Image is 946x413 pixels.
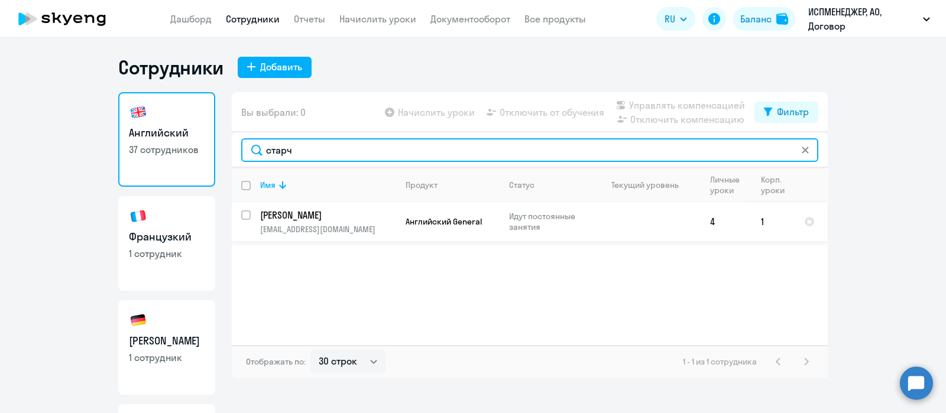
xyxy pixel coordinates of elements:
[761,174,794,196] div: Корп. уроки
[751,202,795,241] td: 1
[339,13,416,25] a: Начислить уроки
[238,57,312,78] button: Добавить
[761,174,786,196] div: Корп. уроки
[246,356,306,367] span: Отображать по:
[129,351,205,364] p: 1 сотрудник
[294,13,325,25] a: Отчеты
[118,92,215,187] a: Английский37 сотрудников
[524,13,586,25] a: Все продукты
[129,207,148,226] img: french
[241,105,306,119] span: Вы выбрали: 0
[241,138,818,162] input: Поиск по имени, email, продукту или статусу
[777,105,809,119] div: Фильтр
[260,60,302,74] div: Добавить
[611,180,679,190] div: Текущий уровень
[802,5,936,33] button: ИСПМЕНЕДЖЕР, АО, Договор
[808,5,918,33] p: ИСПМЕНЕДЖЕР, АО, Договор
[170,13,212,25] a: Дашборд
[118,300,215,395] a: [PERSON_NAME]1 сотрудник
[129,103,148,122] img: english
[733,7,795,31] button: Балансbalance
[129,247,205,260] p: 1 сотрудник
[665,12,675,26] span: RU
[260,224,396,235] p: [EMAIL_ADDRESS][DOMAIN_NAME]
[701,202,751,241] td: 4
[509,180,534,190] div: Статус
[118,196,215,291] a: Французкий1 сотрудник
[118,56,223,79] h1: Сотрудники
[260,209,396,222] a: [PERSON_NAME]
[129,143,205,156] p: 37 сотрудников
[683,356,757,367] span: 1 - 1 из 1 сотрудника
[710,174,751,196] div: Личные уроки
[226,13,280,25] a: Сотрудники
[656,7,695,31] button: RU
[754,102,818,123] button: Фильтр
[260,180,396,190] div: Имя
[129,333,205,349] h3: [PERSON_NAME]
[129,311,148,330] img: german
[430,13,510,25] a: Документооборот
[406,216,482,227] span: Английский General
[600,180,700,190] div: Текущий уровень
[260,180,276,190] div: Имя
[129,229,205,245] h3: Французкий
[776,13,788,25] img: balance
[406,180,438,190] div: Продукт
[260,209,394,222] p: [PERSON_NAME]
[509,180,590,190] div: Статус
[710,174,743,196] div: Личные уроки
[129,125,205,141] h3: Английский
[509,211,590,232] p: Идут постоянные занятия
[406,180,499,190] div: Продукт
[740,12,772,26] div: Баланс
